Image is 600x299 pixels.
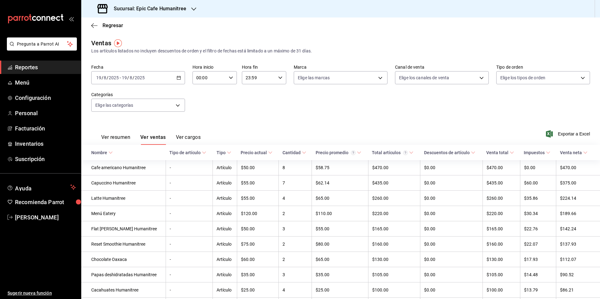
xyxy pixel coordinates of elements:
td: $0.00 [420,252,482,267]
span: [PERSON_NAME] [15,213,76,222]
div: Venta total [486,150,508,155]
td: 7 [279,175,312,191]
td: $0.00 [420,282,482,298]
span: Nombre [91,150,113,155]
td: - [166,160,213,175]
td: 3 [279,267,312,282]
span: Regresar [102,22,123,28]
label: Marca [294,65,387,69]
td: $470.00 [368,160,420,175]
input: -- [96,75,102,80]
td: Capuccino Humanitree [81,175,166,191]
td: $130.00 [482,252,520,267]
td: Artículo [213,267,237,282]
td: $22.76 [520,221,556,237]
input: ---- [134,75,145,80]
td: Cacahuates Humanitree [81,282,166,298]
td: $0.00 [420,191,482,206]
td: $14.48 [520,267,556,282]
button: Regresar [91,22,123,28]
span: Menú [15,78,76,87]
div: Nombre [91,150,107,155]
span: / [107,75,108,80]
td: $100.00 [482,282,520,298]
td: $13.79 [520,282,556,298]
td: $160.00 [482,237,520,252]
td: $50.00 [237,160,279,175]
button: Exportar a Excel [547,130,590,138]
label: Hora fin [242,65,286,69]
td: $375.00 [556,175,600,191]
button: Ver cargos [176,134,201,145]
button: Ver ventas [140,134,166,145]
span: Ayuda [15,184,68,191]
div: Tipo [217,150,226,155]
td: $58.75 [312,160,368,175]
button: open_drawer_menu [69,16,74,21]
td: $35.86 [520,191,556,206]
td: 2 [279,206,312,221]
td: $86.21 [556,282,600,298]
span: Precio actual [241,150,272,155]
td: $65.00 [312,191,368,206]
td: 4 [279,282,312,298]
span: Elige los tipos de orden [500,75,545,81]
td: $130.00 [368,252,420,267]
label: Tipo de orden [496,65,590,69]
td: $0.00 [420,237,482,252]
td: $22.07 [520,237,556,252]
div: Precio actual [241,150,267,155]
svg: El total artículos considera cambios de precios en los artículos así como costos adicionales por ... [403,150,408,155]
span: Pregunta a Parrot AI [17,41,67,47]
div: Precio promedio [316,150,356,155]
td: $50.00 [237,221,279,237]
td: - [166,175,213,191]
td: $470.00 [482,160,520,175]
td: $0.00 [520,160,556,175]
td: $0.00 [420,206,482,221]
td: $30.34 [520,206,556,221]
button: Ver resumen [101,134,130,145]
td: 8 [279,160,312,175]
td: $62.14 [312,175,368,191]
span: Configuración [15,94,76,102]
td: Latte Humanitree [81,191,166,206]
td: $142.24 [556,221,600,237]
span: Impuestos [524,150,550,155]
span: / [132,75,134,80]
td: - [166,252,213,267]
td: $60.00 [237,252,279,267]
td: $220.00 [482,206,520,221]
td: $112.07 [556,252,600,267]
td: $55.00 [237,191,279,206]
label: Fecha [91,65,185,69]
td: $90.52 [556,267,600,282]
td: $165.00 [482,221,520,237]
td: $0.00 [420,267,482,282]
td: - [166,282,213,298]
td: 3 [279,221,312,237]
td: Artículo [213,175,237,191]
td: Artículo [213,206,237,221]
label: Canal de venta [395,65,489,69]
td: $260.00 [368,191,420,206]
td: Cafe americano Humanitree [81,160,166,175]
span: Suscripción [15,155,76,163]
div: Total artículos [372,150,408,155]
td: $105.00 [368,267,420,282]
td: Artículo [213,160,237,175]
span: Precio promedio [316,150,361,155]
td: $435.00 [368,175,420,191]
div: Descuentos de artículo [424,150,470,155]
td: $100.00 [368,282,420,298]
td: $60.00 [520,175,556,191]
td: Artículo [213,221,237,237]
td: $35.00 [312,267,368,282]
span: Tipo [217,150,231,155]
img: Tooltip marker [114,39,122,47]
td: 4 [279,191,312,206]
td: $189.66 [556,206,600,221]
td: $55.00 [237,175,279,191]
td: - [166,191,213,206]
